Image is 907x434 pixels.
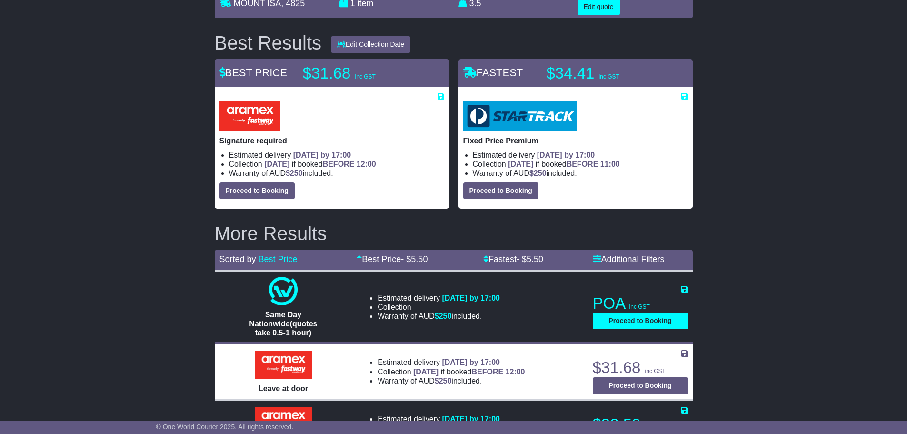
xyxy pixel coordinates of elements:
span: 250 [290,169,303,177]
li: Estimated delivery [229,151,444,160]
span: [DATE] [264,160,289,168]
h2: More Results [215,223,693,244]
span: BEFORE [471,368,503,376]
span: 11:00 [600,160,620,168]
img: Aramex: Signature required [219,101,280,131]
button: Proceed to Booking [593,313,688,329]
li: Collection [378,367,525,376]
img: StarTrack: Fixed Price Premium [463,101,577,131]
span: [DATE] [413,368,439,376]
span: - $ [517,254,543,264]
span: [DATE] [508,160,533,168]
img: One World Courier: Same Day Nationwide(quotes take 0.5-1 hour) [269,277,298,305]
img: Aramex: Leave at door [255,351,312,379]
li: Estimated delivery [378,293,500,303]
button: Proceed to Booking [593,377,688,394]
span: © One World Courier 2025. All rights reserved. [156,423,294,431]
p: $31.68 [303,64,422,83]
span: [DATE] by 17:00 [537,151,595,159]
span: - $ [401,254,428,264]
span: [DATE] by 17:00 [293,151,351,159]
li: Warranty of AUD included. [473,169,688,178]
p: POA [593,294,688,313]
li: Collection [473,160,688,169]
span: if booked [413,368,525,376]
span: 12:00 [506,368,525,376]
a: Fastest- $5.50 [483,254,543,264]
p: Signature required [219,136,444,145]
a: Additional Filters [593,254,665,264]
span: 250 [439,312,452,320]
span: if booked [508,160,619,168]
li: Estimated delivery [473,151,688,160]
li: Collection [229,160,444,169]
p: Fixed Price Premium [463,136,688,145]
li: Estimated delivery [378,358,525,367]
span: FASTEST [463,67,523,79]
span: BEST PRICE [219,67,287,79]
span: 12:00 [357,160,376,168]
span: 250 [534,169,547,177]
li: Warranty of AUD included. [229,169,444,178]
span: $ [529,169,547,177]
li: Collection [378,303,500,312]
span: [DATE] by 17:00 [442,415,500,423]
span: $ [286,169,303,177]
button: Edit Collection Date [331,36,410,53]
span: inc GST [645,368,666,374]
div: Best Results [210,32,327,53]
span: $ [435,312,452,320]
span: [DATE] by 17:00 [442,358,500,366]
span: 250 [439,377,452,385]
p: $31.68 [593,358,688,377]
span: Same Day Nationwide(quotes take 0.5-1 hour) [249,311,317,337]
span: 5.50 [527,254,543,264]
span: [DATE] by 17:00 [442,294,500,302]
span: BEFORE [323,160,355,168]
span: Sorted by [219,254,256,264]
a: Best Price [259,254,298,264]
span: $ [435,377,452,385]
span: inc GST [355,73,376,80]
span: inc GST [629,303,650,310]
button: Proceed to Booking [219,182,295,199]
span: 5.50 [411,254,428,264]
p: $32.58 [593,415,688,434]
li: Estimated delivery [378,414,525,424]
span: BEFORE [567,160,598,168]
a: Best Price- $5.50 [357,254,428,264]
span: if booked [264,160,376,168]
li: Warranty of AUD included. [378,312,500,321]
button: Proceed to Booking [463,182,538,199]
li: Warranty of AUD included. [378,376,525,385]
span: inc GST [599,73,619,80]
span: Leave at door [259,384,308,393]
p: $34.41 [547,64,666,83]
